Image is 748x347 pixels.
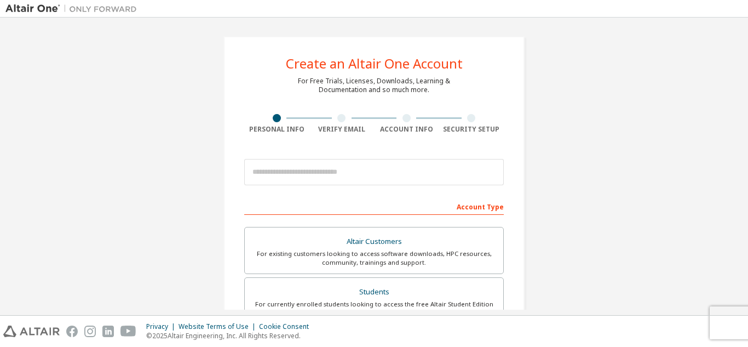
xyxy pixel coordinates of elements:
[120,326,136,337] img: youtube.svg
[251,234,497,249] div: Altair Customers
[286,57,463,70] div: Create an Altair One Account
[251,300,497,317] div: For currently enrolled students looking to access the free Altair Student Edition bundle and all ...
[66,326,78,337] img: facebook.svg
[102,326,114,337] img: linkedin.svg
[251,249,497,267] div: For existing customers looking to access software downloads, HPC resources, community, trainings ...
[146,322,179,331] div: Privacy
[259,322,315,331] div: Cookie Consent
[146,331,315,340] p: © 2025 Altair Engineering, Inc. All Rights Reserved.
[251,285,497,300] div: Students
[84,326,96,337] img: instagram.svg
[179,322,259,331] div: Website Terms of Use
[3,326,60,337] img: altair_logo.svg
[298,77,450,94] div: For Free Trials, Licenses, Downloads, Learning & Documentation and so much more.
[244,197,504,215] div: Account Type
[5,3,142,14] img: Altair One
[439,125,504,134] div: Security Setup
[309,125,375,134] div: Verify Email
[244,125,309,134] div: Personal Info
[374,125,439,134] div: Account Info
